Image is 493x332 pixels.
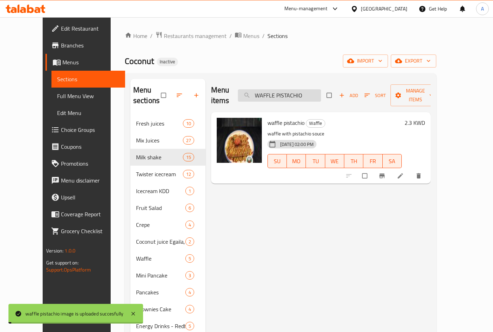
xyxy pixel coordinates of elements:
div: Milk shake15 [130,149,205,166]
span: Fruit Salad [136,204,185,212]
span: A [481,5,484,13]
button: Sort [363,90,388,101]
div: Menu-management [284,5,328,13]
span: Edit Menu [57,109,119,117]
a: Home [125,32,147,40]
span: Energy Drinks - Redbull [136,322,185,330]
span: export [396,57,431,65]
span: 15 [183,154,194,161]
h6: 2.3 KWD [405,118,425,128]
span: Full Menu View [57,92,119,100]
img: waffle pistachio [217,118,262,163]
span: 5 [186,323,194,330]
span: Mix Juices [136,136,183,145]
div: Pancakes4 [130,284,205,301]
span: TU [309,156,322,166]
span: Branches [61,41,119,50]
div: items [185,288,194,296]
span: Crepe [136,221,185,229]
span: 4 [186,289,194,296]
span: Choice Groups [61,126,119,134]
span: SA [386,156,399,166]
div: items [185,187,194,195]
span: Menus [243,32,259,40]
span: 3 [186,272,194,279]
span: Get support on: [46,258,79,267]
a: Menu disclaimer [45,172,125,189]
span: 4 [186,306,194,313]
span: MO [290,156,303,166]
span: TH [347,156,360,166]
button: TU [306,154,325,168]
div: Inactive [157,58,178,66]
a: Branches [45,37,125,54]
a: Coverage Report [45,206,125,223]
span: 27 [183,137,194,144]
div: Icecream KDD1 [130,183,205,199]
span: Sections [57,75,119,83]
span: Grocery Checklist [61,227,119,235]
h2: Menu sections [133,85,161,106]
div: items [183,153,194,161]
span: Sort [364,91,386,100]
span: Sections [267,32,288,40]
div: items [185,254,194,263]
span: waffle pistachio [267,117,304,128]
button: Manage items [390,84,440,106]
div: Fresh juices10 [130,115,205,132]
div: items [185,271,194,280]
button: Branch-specific-item [374,168,391,184]
div: items [185,305,194,313]
div: Brownies Cake4 [130,301,205,318]
div: Brownies Cake [136,305,185,313]
span: Coupons [61,142,119,151]
span: Menus [62,58,119,66]
li: / [150,32,153,40]
div: [GEOGRAPHIC_DATA] [361,5,407,13]
a: Edit Menu [51,104,125,121]
span: Menu disclaimer [61,176,119,185]
span: 2 [186,238,194,245]
span: Coverage Report [61,210,119,218]
a: Edit Restaurant [45,20,125,37]
span: WE [328,156,341,166]
span: 4 [186,222,194,228]
div: Crepe4 [130,216,205,233]
span: Upsell [61,193,119,202]
span: Waffle [306,119,325,127]
button: SU [267,154,287,168]
button: WE [325,154,344,168]
div: items [183,170,194,178]
div: Icecream KDD [136,187,185,195]
a: Menus [235,31,259,40]
a: Support.OpsPlatform [46,265,91,274]
span: FR [366,156,380,166]
div: Mix Juices27 [130,132,205,149]
div: Twister icecream12 [130,166,205,183]
button: delete [411,168,428,184]
span: Waffle [136,254,185,263]
span: Coconut juice Egaila, Price list [136,237,185,246]
span: Twister icecream [136,170,183,178]
div: items [185,221,194,229]
span: Mini Pancake [136,271,185,280]
span: SU [271,156,284,166]
span: 6 [186,205,194,211]
button: import [343,55,388,68]
div: Coconut juice Egaila, Price list2 [130,233,205,250]
div: items [185,237,194,246]
span: Select section [322,89,337,102]
nav: breadcrumb [125,31,436,40]
span: Pancakes [136,288,185,296]
span: Restaurants management [164,32,227,40]
span: Promotions [61,159,119,168]
div: Fruit Salad6 [130,199,205,216]
a: Menus [45,54,125,71]
p: waffle with pistachio souce [267,129,402,138]
div: Waffle5 [130,250,205,267]
a: Grocery Checklist [45,223,125,240]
